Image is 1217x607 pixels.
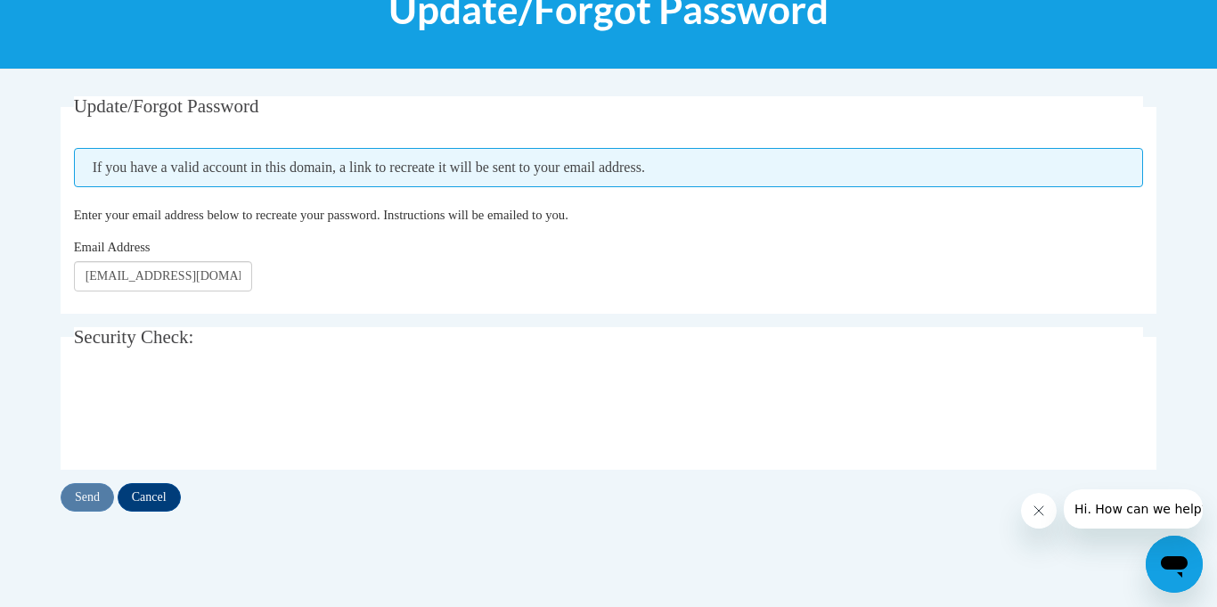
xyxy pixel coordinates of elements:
iframe: Button to launch messaging window [1146,536,1203,593]
span: If you have a valid account in this domain, a link to recreate it will be sent to your email addr... [74,148,1144,187]
span: Hi. How can we help? [11,12,144,27]
iframe: Close message [1021,493,1057,529]
input: Cancel [118,483,181,512]
span: Update/Forgot Password [74,95,259,117]
iframe: Message from company [1064,489,1203,529]
span: Security Check: [74,326,194,348]
input: Email [74,261,252,291]
span: Email Address [74,240,151,254]
iframe: reCAPTCHA [74,378,345,447]
span: Enter your email address below to recreate your password. Instructions will be emailed to you. [74,208,568,222]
